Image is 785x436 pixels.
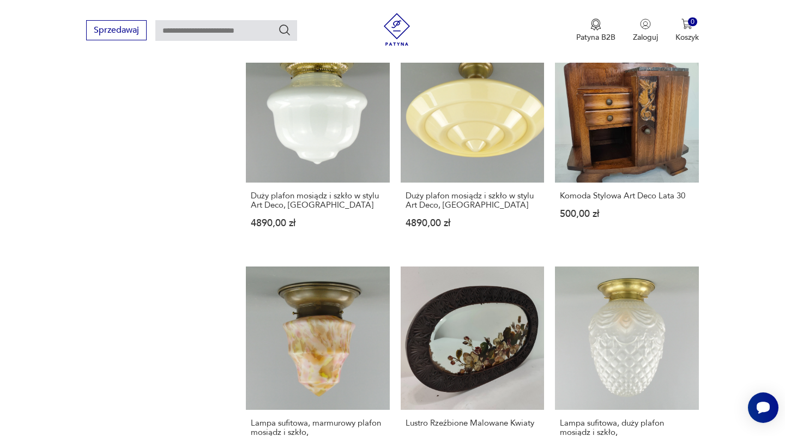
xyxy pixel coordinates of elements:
[381,13,413,46] img: Patyna - sklep z meblami i dekoracjami vintage
[675,19,699,43] button: 0Koszyk
[406,191,539,210] h3: Duży plafon mosiądz i szkło w stylu Art Deco, [GEOGRAPHIC_DATA]
[560,209,693,219] p: 500,00 zł
[633,32,658,43] p: Zaloguj
[590,19,601,31] img: Ikona medalu
[633,19,658,43] button: Zaloguj
[681,19,692,29] img: Ikona koszyka
[86,20,147,40] button: Sprzedawaj
[406,419,539,428] h3: Lustro Rzeźbione Malowane Kwiaty
[748,392,778,423] iframe: Smartsupp widget button
[688,17,697,27] div: 0
[576,19,615,43] a: Ikona medaluPatyna B2B
[86,27,147,35] a: Sprzedawaj
[246,39,389,249] a: Duży plafon mosiądz i szkło w stylu Art Deco, PolskaDuży plafon mosiądz i szkło w stylu Art Deco,...
[251,219,384,228] p: 4890,00 zł
[555,39,698,249] a: Komoda Stylowa Art Deco Lata 30Komoda Stylowa Art Deco Lata 30500,00 zł
[576,32,615,43] p: Patyna B2B
[640,19,651,29] img: Ikonka użytkownika
[278,23,291,37] button: Szukaj
[576,19,615,43] button: Patyna B2B
[406,219,539,228] p: 4890,00 zł
[251,191,384,210] h3: Duży plafon mosiądz i szkło w stylu Art Deco, [GEOGRAPHIC_DATA]
[675,32,699,43] p: Koszyk
[560,191,693,201] h3: Komoda Stylowa Art Deco Lata 30
[401,39,544,249] a: Duży plafon mosiądz i szkło w stylu Art Deco, PolskaDuży plafon mosiądz i szkło w stylu Art Deco,...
